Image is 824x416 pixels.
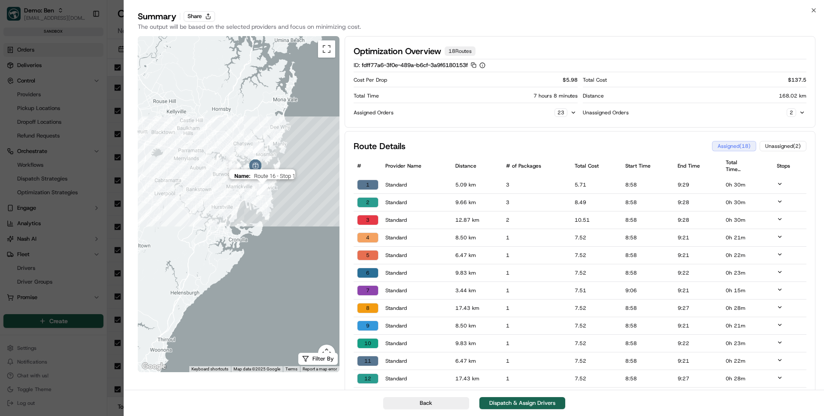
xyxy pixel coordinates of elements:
span: 1 [506,305,568,312]
p: $ 137.5 [788,76,806,83]
td: 7.52 [571,300,622,317]
span: 5.09 km [455,181,499,188]
span: Distance [455,162,499,169]
td: 0h 30m [722,176,773,194]
div: 7 [357,285,378,296]
td: 9:06 [622,282,675,300]
span: 1 [506,287,568,294]
td: 9:29 [674,176,722,194]
button: Map camera controls [318,345,335,362]
td: 0h 21m [722,229,773,247]
div: Summary [138,10,176,22]
p: Cost Per Drop [354,76,387,83]
td: 8:58 [622,388,675,405]
img: 1736555255976-a54dd68f-1ca7-489b-9aae-adbdc363a1c4 [9,82,24,98]
td: 0h 22m [722,247,773,264]
img: Nash [9,9,26,26]
td: 8:58 [622,352,675,370]
p: Total Time [354,92,379,99]
td: 7.52 [571,352,622,370]
span: Route 16 - Stop 1 [254,173,295,179]
img: 4281594248423_2fcf9dad9f2a874258b8_72.png [18,82,33,98]
span: Standard [385,269,449,276]
div: The output will be based on the selected providers and focus on minimizing cost. [138,22,810,31]
span: End Time [678,162,718,169]
span: 3 [506,199,568,206]
span: Standard [385,340,449,347]
span: Standard [385,322,449,329]
td: 0h 21m [722,317,773,335]
td: 10.51 [571,211,622,229]
span: 17.43 km [455,305,499,312]
td: 0h 23m [722,335,773,352]
span: Pylon [85,213,104,220]
span: • [71,156,74,163]
td: 9:28 [674,211,722,229]
div: 6 [357,268,378,278]
td: 8:58 [622,247,675,264]
p: Total Cost [583,76,607,83]
p: Unassigned Orders [583,109,629,116]
button: Keyboard shortcuts [191,366,228,372]
span: [PERSON_NAME] [27,133,70,140]
td: 7.52 [571,388,622,405]
div: 4 [357,232,378,243]
td: 8:58 [622,370,675,388]
td: 8:58 [622,300,675,317]
a: 📗Knowledge Base [5,189,69,204]
td: 8:58 [622,194,675,211]
img: Abhishek Arora [9,148,22,162]
p: $ 5.98 [563,76,578,83]
div: 1 [257,184,268,195]
td: 8:58 [622,317,675,335]
button: Share [184,11,215,21]
a: Terms (opens in new tab) [285,367,297,371]
td: 9:28 [674,194,722,211]
span: # [357,162,361,169]
div: 23 [554,108,567,117]
a: Report a map error [303,367,337,371]
span: 9.66 km [455,199,499,206]
td: 8:58 [622,211,675,229]
div: 5 [357,250,378,260]
a: Open this area in Google Maps (opens a new window) [140,361,168,372]
span: 1 [506,252,568,259]
button: Unassigned(2) [760,141,806,151]
td: 0h 28m [722,300,773,317]
span: Map data ©2025 Google [233,367,280,371]
button: Dispatch & Assign Drivers [479,397,565,409]
span: [PERSON_NAME] [27,156,70,163]
button: Filter By [298,353,338,365]
div: 1 [254,179,265,190]
td: 8:58 [622,335,675,352]
td: 0h 30m [722,211,773,229]
span: 1 [506,340,568,347]
button: See all [133,110,156,120]
div: 9 [357,321,378,331]
span: Standard [385,181,449,188]
span: 12.87 km [455,217,499,223]
span: Provider Name [385,162,449,169]
span: Standard [385,199,449,206]
div: 1 [229,164,240,175]
td: 9:21 [674,317,722,335]
div: 168.02 km [779,92,806,99]
button: Back [383,397,469,409]
span: 17.43 km [455,375,499,382]
span: 3 [506,181,568,188]
span: 9.83 km [455,269,499,276]
a: Powered byPylon [61,213,104,220]
td: 0h 21m [722,388,773,405]
span: Optimization Overview [354,45,441,57]
p: Welcome 👋 [9,34,156,48]
td: 9:21 [674,388,722,405]
td: 0h 15m [722,282,773,300]
span: Standard [385,375,449,382]
span: Total Cost [575,162,618,169]
img: 1736555255976-a54dd68f-1ca7-489b-9aae-adbdc363a1c4 [17,134,24,141]
div: Past conversations [9,112,58,119]
span: # of Packages [506,162,568,169]
td: 8:58 [622,264,675,282]
td: 9:21 [674,352,722,370]
span: Start Time [625,162,671,169]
